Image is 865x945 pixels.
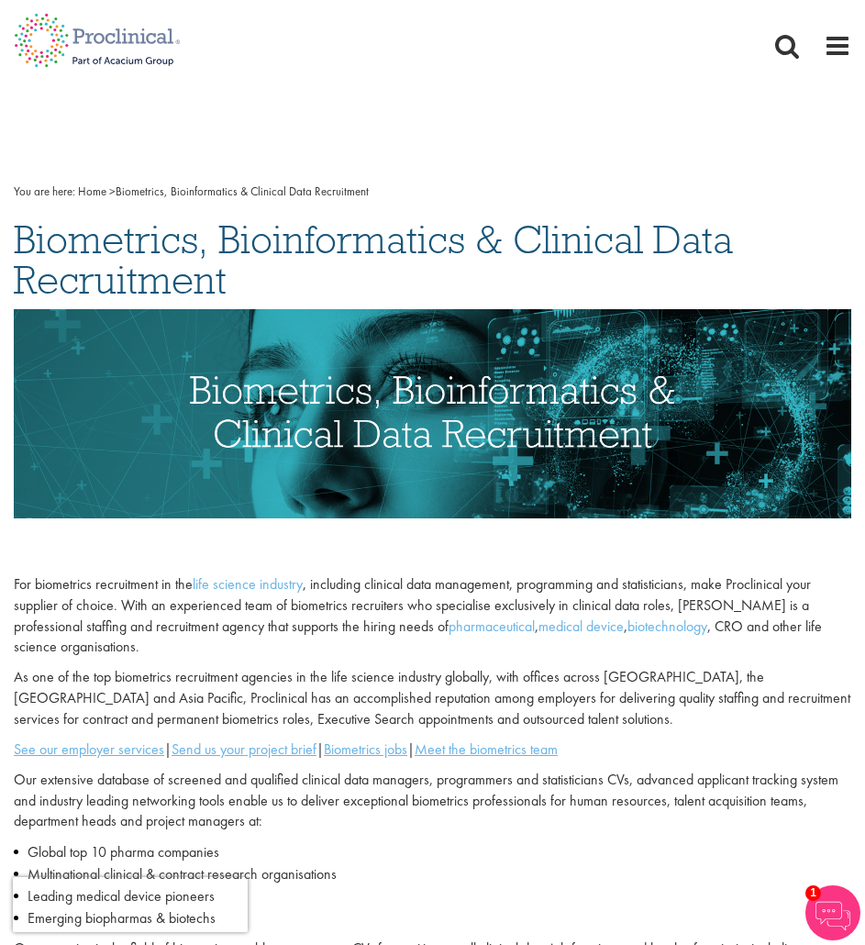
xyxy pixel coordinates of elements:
li: Multinational clinical & contract research organisations [14,863,851,885]
img: Biometrics, Bioinformatics, Clinical Data Recruitment [14,309,851,518]
li: Emerging biopharmas & biotechs [14,907,851,929]
li: Leading medical device pioneers [14,885,851,907]
a: Send us your project brief [172,739,316,759]
img: Chatbot [805,885,860,940]
span: Biometrics, Bioinformatics & Clinical Data Recruitment [14,215,733,305]
a: pharmaceutical [449,617,535,636]
p: | | | [14,739,851,761]
a: biotechnology [627,617,707,636]
span: Biometrics, Bioinformatics & Clinical Data Recruitment [78,183,369,199]
li: Global top 10 pharma companies [14,841,851,863]
iframe: reCAPTCHA [13,877,248,932]
a: See our employer services [14,739,164,759]
p: For biometrics recruitment in the , including clinical data management, programming and statistic... [14,574,851,658]
p: As one of the top biometrics recruitment agencies in the life science industry globally, with off... [14,667,851,730]
span: You are here: [14,183,75,199]
a: medical device [538,617,624,636]
a: life science industry [193,574,303,594]
a: Meet the biometrics team [415,739,558,759]
p: Our extensive database of screened and qualified clinical data managers, programmers and statisti... [14,770,851,833]
a: breadcrumb link to Home [78,183,106,199]
span: 1 [805,885,821,901]
span: > [109,183,116,199]
a: Biometrics jobs [324,739,407,759]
